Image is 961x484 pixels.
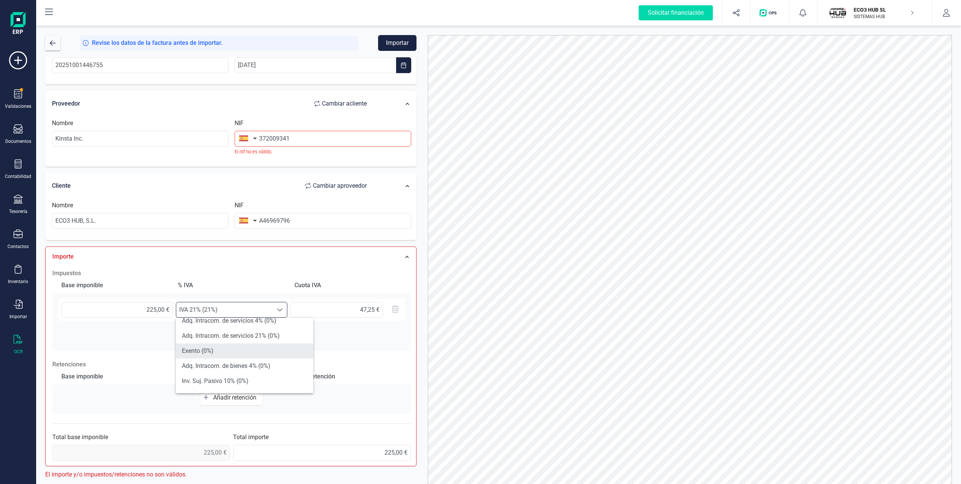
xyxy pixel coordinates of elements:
button: Cambiar aproveedor [297,178,374,193]
h2: Impuestos [52,269,411,278]
p: SISTEMAS HUB [854,14,914,20]
li: Adq. Intracom. de servicios 21% (0%) [176,328,313,343]
label: NIF [235,201,244,210]
div: El importe y/o impuestos/retenciones no son válidos. [45,470,416,479]
small: El nif no es válido. [235,148,411,155]
img: Logo de OPS [760,9,779,17]
div: Cuota IVA [291,278,405,293]
div: Base imponible [58,369,172,384]
p: ECO3 HUB SL [854,6,914,14]
div: Porcentaje [175,369,288,384]
span: Revise los datos de la factura antes de importar. [92,38,223,47]
div: % IVA [175,278,288,293]
span: IVA 21% (21%) [176,302,273,317]
div: OCR [14,349,23,355]
input: 0,00 € [290,302,383,318]
label: NIF [235,119,244,128]
button: Solicitar financiación [630,1,722,25]
div: Tesorería [9,208,27,214]
div: Cliente [52,178,374,193]
label: Total base imponible [52,433,108,442]
img: EC [830,5,846,21]
label: Nombre [52,119,73,128]
p: Retenciones [52,360,411,369]
span: Añadir retención [213,394,259,401]
div: Importar [9,314,27,320]
span: Cambiar a proveedor [313,181,367,190]
div: Solicitar financiación [639,5,713,20]
button: Importar [378,35,416,51]
button: Añadir retención [200,390,262,405]
li: Adq. Intracom. de bienes 4% (0%) [176,358,313,374]
button: Cambiar acliente [307,96,374,111]
div: Base imponible [58,278,172,293]
li: Inv. Suj. Pasivo 4% (0%) [176,389,313,404]
div: Contactos [8,244,29,250]
li: Adq. Intracom. de servicios 4% (0%) [176,313,313,328]
div: Contabilidad [5,173,31,179]
label: Total importe [233,433,268,442]
li: Inv. Suj. Pasivo 10% (0%) [176,374,313,389]
span: Cambiar a cliente [322,99,367,108]
li: Exento (0%) [176,343,313,358]
img: Logo Finanedi [11,12,26,36]
button: ECECO3 HUB SLSISTEMAS HUB [827,1,923,25]
div: Total retención [291,369,405,384]
input: 0,00 € [233,445,411,461]
div: Proveedor [52,96,374,111]
button: Logo de OPS [755,1,784,25]
div: Inventario [8,279,28,285]
div: Documentos [5,138,31,144]
input: 0,00 € [61,302,173,318]
div: Validaciones [5,103,31,109]
label: Nombre [52,201,73,210]
span: Importe [52,253,74,260]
